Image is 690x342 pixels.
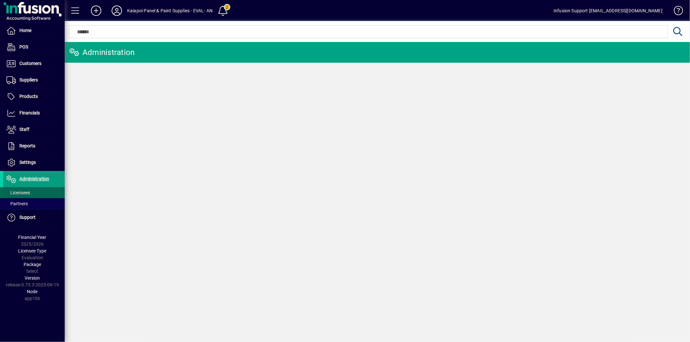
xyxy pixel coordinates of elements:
a: Knowledge Base [669,1,682,22]
a: Home [3,23,65,39]
span: Suppliers [19,77,38,82]
span: Administration [19,176,49,181]
span: Settings [19,160,36,165]
a: Partners [3,198,65,209]
button: Add [86,5,106,16]
span: Staff [19,127,29,132]
a: Customers [3,56,65,72]
span: Partners [6,201,28,206]
span: Support [19,215,36,220]
span: Financial Year [18,235,47,240]
a: Products [3,89,65,105]
a: Reports [3,138,65,154]
span: Reports [19,143,35,148]
a: Licensees [3,187,65,198]
span: Financials [19,110,40,115]
a: Settings [3,155,65,171]
span: Licensee Type [18,248,47,253]
button: Profile [106,5,127,16]
span: Version [25,275,40,281]
a: Financials [3,105,65,121]
span: Home [19,28,31,33]
div: Kaiapoi Panel & Paint Supplies - EVAL- AN [127,5,213,16]
div: Infusion Support [EMAIL_ADDRESS][DOMAIN_NAME] [553,5,663,16]
a: Staff [3,122,65,138]
span: Licensees [6,190,30,195]
span: Package [24,262,41,267]
span: Products [19,94,38,99]
span: Node [27,289,38,294]
a: POS [3,39,65,55]
a: Support [3,209,65,226]
span: Customers [19,61,41,66]
a: Suppliers [3,72,65,88]
div: Administration [70,47,135,58]
span: POS [19,44,28,49]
